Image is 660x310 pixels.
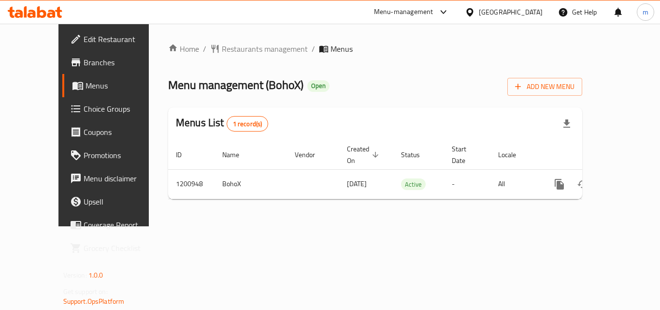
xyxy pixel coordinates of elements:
[62,28,169,51] a: Edit Restaurant
[84,33,161,45] span: Edit Restaurant
[347,143,382,166] span: Created On
[295,149,328,161] span: Vendor
[307,82,330,90] span: Open
[84,57,161,68] span: Branches
[62,190,169,213] a: Upsell
[63,269,87,281] span: Version:
[86,80,161,91] span: Menus
[84,242,161,254] span: Grocery Checklist
[84,149,161,161] span: Promotions
[215,169,287,199] td: BohoX
[555,112,578,135] div: Export file
[84,126,161,138] span: Coupons
[203,43,206,55] li: /
[88,269,103,281] span: 1.0.0
[401,178,426,190] div: Active
[490,169,540,199] td: All
[168,140,648,199] table: enhanced table
[168,169,215,199] td: 1200948
[168,74,303,96] span: Menu management ( BohoX )
[452,143,479,166] span: Start Date
[62,51,169,74] a: Branches
[444,169,490,199] td: -
[571,173,594,196] button: Change Status
[84,173,161,184] span: Menu disclaimer
[222,43,308,55] span: Restaurants management
[401,179,426,190] span: Active
[540,140,648,170] th: Actions
[63,295,125,308] a: Support.OpsPlatform
[374,6,433,18] div: Menu-management
[507,78,582,96] button: Add New Menu
[62,236,169,260] a: Grocery Checklist
[62,167,169,190] a: Menu disclaimer
[515,81,574,93] span: Add New Menu
[176,149,194,161] span: ID
[62,97,169,120] a: Choice Groups
[84,103,161,115] span: Choice Groups
[498,149,529,161] span: Locale
[84,219,161,231] span: Coverage Report
[330,43,353,55] span: Menus
[479,7,543,17] div: [GEOGRAPHIC_DATA]
[168,43,582,55] nav: breadcrumb
[62,213,169,236] a: Coverage Report
[62,74,169,97] a: Menus
[312,43,315,55] li: /
[62,144,169,167] a: Promotions
[347,177,367,190] span: [DATE]
[63,285,108,298] span: Get support on:
[227,119,268,129] span: 1 record(s)
[643,7,648,17] span: m
[168,43,199,55] a: Home
[62,120,169,144] a: Coupons
[210,43,308,55] a: Restaurants management
[222,149,252,161] span: Name
[548,173,571,196] button: more
[401,149,432,161] span: Status
[176,116,268,132] h2: Menus List
[84,196,161,207] span: Upsell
